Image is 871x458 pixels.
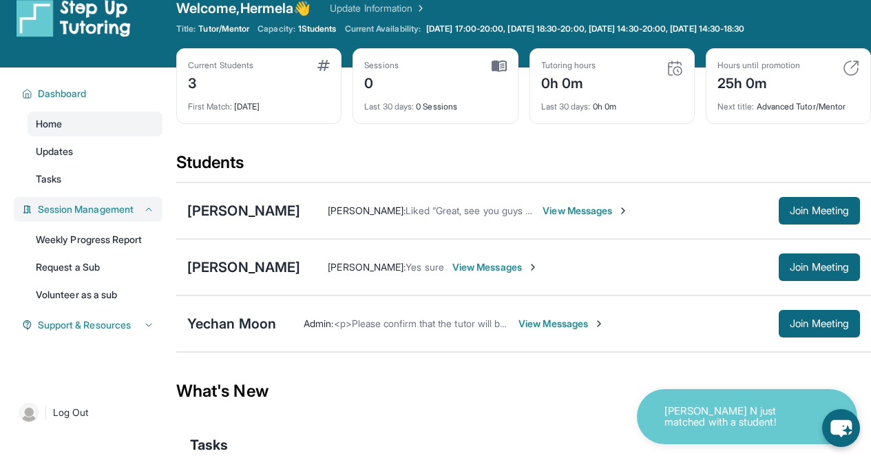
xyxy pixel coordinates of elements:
div: Students [176,152,871,182]
a: Weekly Progress Report [28,227,162,252]
div: [PERSON_NAME] [187,201,300,220]
img: card [492,60,507,72]
p: [PERSON_NAME] N just matched with a student! [664,406,802,428]
span: 1 Students [298,23,337,34]
span: View Messages [543,204,629,218]
button: Join Meeting [779,310,860,337]
span: <p>Please confirm that the tutor will be able to attend your first assigned meeting time before j... [334,318,831,329]
span: Home [36,117,62,131]
div: 25h 0m [717,71,800,93]
span: Next title : [717,101,755,112]
div: Advanced Tutor/Mentor [717,93,859,112]
div: 0 [364,71,399,93]
span: View Messages [518,317,605,331]
a: Volunteer as a sub [28,282,162,307]
img: Chevron-Right [527,262,538,273]
span: | [44,404,48,421]
button: Join Meeting [779,253,860,281]
img: Chevron Right [412,1,426,15]
span: Join Meeting [790,207,849,215]
span: Updates [36,145,74,158]
div: 0 Sessions [364,93,506,112]
span: Admin : [304,318,333,329]
div: 3 [188,71,253,93]
button: Support & Resources [32,318,154,332]
button: Session Management [32,202,154,216]
span: Log Out [53,406,89,419]
div: 0h 0m [541,71,596,93]
span: Current Availability: [345,23,421,34]
a: |Log Out [14,397,162,428]
span: Liked “Great, see you guys soon” [406,205,550,216]
span: Title: [176,23,196,34]
div: Sessions [364,60,399,71]
a: [DATE] 17:00-20:00, [DATE] 18:30-20:00, [DATE] 14:30-20:00, [DATE] 14:30-18:30 [423,23,747,34]
a: Tasks [28,167,162,191]
img: card [843,60,859,76]
img: Chevron-Right [618,205,629,216]
span: First Match : [188,101,232,112]
button: Join Meeting [779,197,860,225]
span: Tasks [190,435,228,455]
div: Tutoring hours [541,60,596,71]
span: Support & Resources [38,318,131,332]
div: [DATE] [188,93,330,112]
a: Home [28,112,162,136]
span: Join Meeting [790,263,849,271]
button: chat-button [822,409,860,447]
span: Yes sure [406,261,444,273]
img: Chevron-Right [594,318,605,329]
span: Last 30 days : [541,101,591,112]
span: Join Meeting [790,320,849,328]
a: Request a Sub [28,255,162,280]
span: Dashboard [38,87,87,101]
span: Tasks [36,172,61,186]
button: Dashboard [32,87,154,101]
img: card [317,60,330,71]
div: Hours until promotion [717,60,800,71]
span: [PERSON_NAME] : [328,261,406,273]
a: Updates [28,139,162,164]
div: What's New [176,361,871,421]
span: [DATE] 17:00-20:00, [DATE] 18:30-20:00, [DATE] 14:30-20:00, [DATE] 14:30-18:30 [426,23,744,34]
span: Session Management [38,202,134,216]
span: Last 30 days : [364,101,414,112]
span: View Messages [452,260,538,274]
div: [PERSON_NAME] [187,258,300,277]
div: Current Students [188,60,253,71]
span: [PERSON_NAME] : [328,205,406,216]
a: Update Information [330,1,426,15]
div: 0h 0m [541,93,683,112]
span: Capacity: [258,23,295,34]
span: Tutor/Mentor [198,23,249,34]
div: Yechan Moon [187,314,276,333]
img: card [667,60,683,76]
img: user-img [19,403,39,422]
